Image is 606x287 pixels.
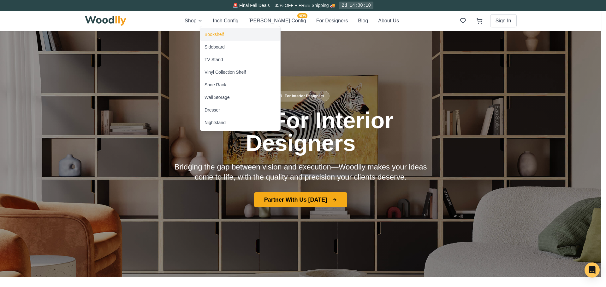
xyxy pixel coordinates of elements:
div: Shoe Rack [205,82,226,88]
div: Wall Storage [205,94,230,100]
div: Dresser [205,107,220,113]
div: Bookshelf [205,31,224,37]
div: TV Stand [205,56,223,63]
div: Sideboard [205,44,225,50]
div: Nightstand [205,119,226,126]
div: Shop [200,26,281,131]
div: Vinyl Collection Shelf [205,69,246,75]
